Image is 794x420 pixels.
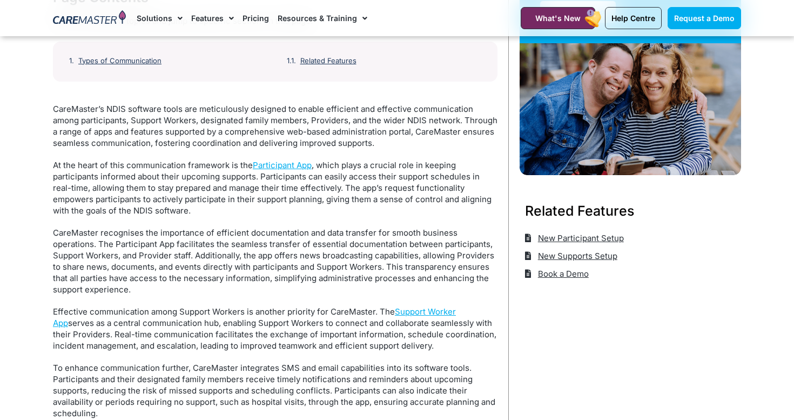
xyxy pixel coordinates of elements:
[525,265,589,283] a: Book a Demo
[535,265,589,283] span: Book a Demo
[535,14,581,23] span: What's New
[53,306,497,351] p: Effective communication among Support Workers is another priority for CareMaster. The serves as a...
[53,362,497,419] p: To enhance communication further, CareMaster integrates SMS and email capabilities into its softw...
[525,201,736,221] h3: Related Features
[53,306,456,328] a: Support Worker App
[300,57,356,65] a: Related Features
[53,159,497,216] p: At the heart of this communication framework is the , which plays a crucial role in keeping parti...
[605,7,662,29] a: Help Centre
[53,103,497,149] p: CareMaster’s NDIS software tools are meticulously designed to enable efficient and effective comm...
[535,247,617,265] span: New Supports Setup
[535,229,624,247] span: New Participant Setup
[520,43,741,175] img: Support Worker and NDIS Participant out for a coffee.
[253,160,312,170] a: Participant App
[525,229,624,247] a: New Participant Setup
[674,14,735,23] span: Request a Demo
[525,247,617,265] a: New Supports Setup
[611,14,655,23] span: Help Centre
[78,57,162,65] a: Types of Communication
[53,227,497,295] p: CareMaster recognises the importance of efficient documentation and data transfer for smooth busi...
[53,10,126,26] img: CareMaster Logo
[668,7,741,29] a: Request a Demo
[521,7,595,29] a: What's New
